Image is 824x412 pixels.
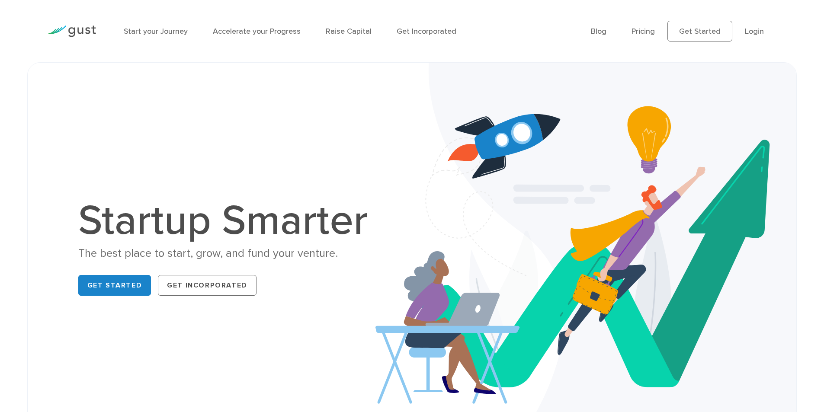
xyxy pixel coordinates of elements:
a: Start your Journey [124,27,188,36]
a: Get Started [78,275,151,296]
a: Pricing [632,27,655,36]
a: Get Started [667,21,732,42]
a: Get Incorporated [397,27,456,36]
a: Raise Capital [326,27,372,36]
img: Gust Logo [48,26,96,37]
a: Blog [591,27,606,36]
a: Get Incorporated [158,275,256,296]
h1: Startup Smarter [78,200,377,242]
a: Login [745,27,764,36]
a: Accelerate your Progress [213,27,301,36]
div: The best place to start, grow, and fund your venture. [78,246,377,261]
